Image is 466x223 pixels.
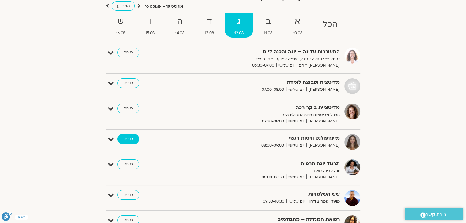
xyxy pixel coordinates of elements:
strong: ג [225,15,253,28]
span: 07:30-08:00 [260,118,286,125]
strong: ה [166,15,194,28]
span: יום שלישי [286,198,307,205]
span: [PERSON_NAME] [306,118,340,125]
span: יום שלישי [286,86,306,93]
p: להתעורר לתנועה עדינה, נשימה עמוקה ורוגע פנימי [190,56,340,62]
span: 09:30-10:30 [261,198,286,205]
span: [PERSON_NAME] [306,86,340,93]
strong: ו [136,15,165,28]
a: ג12.08 [225,13,253,38]
a: כניסה [117,134,139,144]
a: א10.08 [283,13,312,38]
strong: התעוררות עדינה – יוגה והכנה ליום [190,48,340,56]
a: הכל [313,13,347,38]
span: 08:00-08:30 [260,174,286,181]
span: 10.08 [283,30,312,36]
span: יום שלישי [276,62,297,69]
a: יצירת קשר [405,208,463,220]
span: 15.08 [136,30,165,36]
a: כניסה [117,190,139,200]
a: כניסה [117,159,139,169]
span: [PERSON_NAME] [306,174,340,181]
span: 08:00-09:00 [259,142,286,149]
span: יום שלישי [286,142,306,149]
a: כניסה [117,78,139,88]
strong: מדיטציית בוקר רכה [190,104,340,112]
span: [PERSON_NAME] רוחם [297,62,340,69]
strong: מדיטציה וקבוצה לומדת [190,78,340,86]
span: [PERSON_NAME] [306,142,340,149]
span: מועדון פמה צ'ודרון [307,198,340,205]
span: 13.08 [195,30,224,36]
p: תרגול מדיטציות רכות לתחילת היום [190,112,340,118]
a: ב11.08 [254,13,282,38]
strong: ד [195,15,224,28]
a: ו15.08 [136,13,165,38]
strong: ב [254,15,282,28]
p: אוגוסט 10 - אוגוסט 16 [145,3,183,10]
a: ה14.08 [166,13,194,38]
span: יום שלישי [286,174,306,181]
strong: שש השלמויות [190,190,340,198]
strong: מיינדפולנס וויסות רגשי [190,134,340,142]
a: השבוע [112,1,135,11]
span: 11.08 [254,30,282,36]
span: 14.08 [166,30,194,36]
span: יום שלישי [286,118,306,125]
strong: הכל [313,18,347,31]
p: יוגה עדינה מאוד [190,168,340,174]
span: יצירת קשר [426,210,448,219]
span: 07:00-08:00 [260,86,286,93]
strong: תרגול יוגה תרפיה [190,159,340,168]
a: ש16.08 [107,13,135,38]
a: כניסה [117,48,139,57]
span: 12.08 [225,30,253,36]
strong: א [283,15,312,28]
strong: ש [107,15,135,28]
a: כניסה [117,104,139,113]
span: 16.08 [107,30,135,36]
span: השבוע [117,3,130,9]
a: ד13.08 [195,13,224,38]
span: 06:30-07:00 [250,62,276,69]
